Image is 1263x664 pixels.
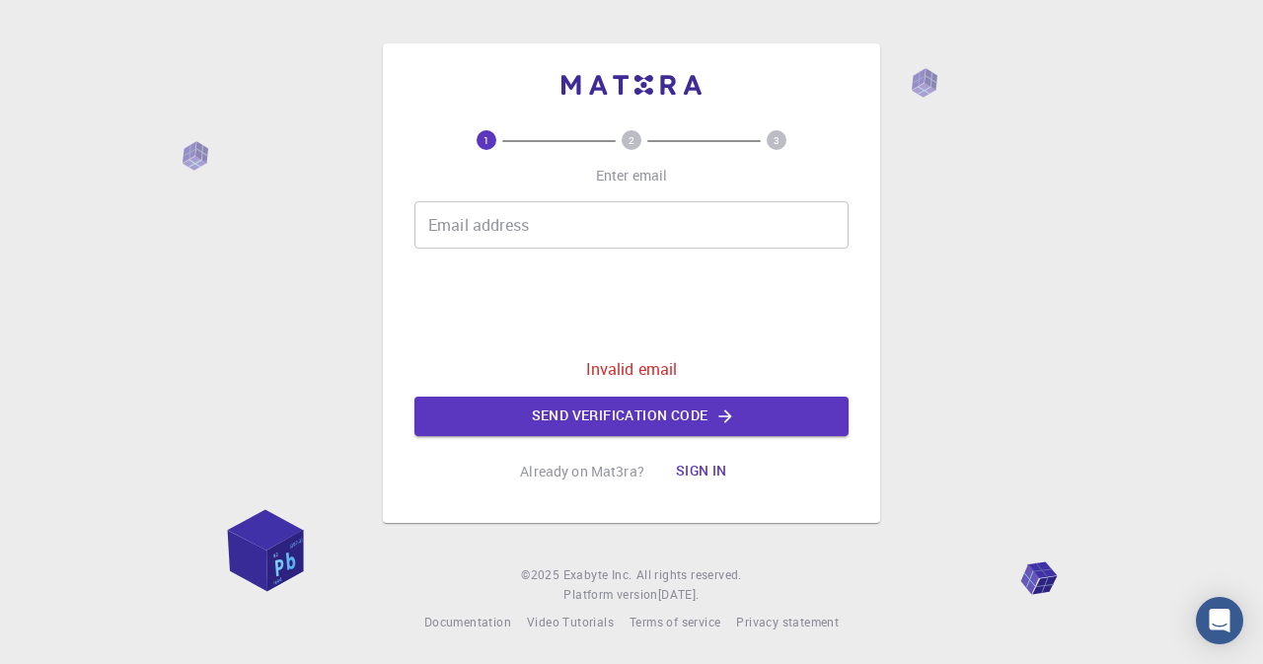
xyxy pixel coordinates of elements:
a: [DATE]. [658,585,700,605]
span: [DATE] . [658,586,700,602]
span: All rights reserved. [636,565,742,585]
span: Documentation [424,614,511,629]
text: 3 [774,133,780,147]
p: Already on Mat3ra? [520,462,644,481]
text: 1 [483,133,489,147]
span: Terms of service [630,614,720,629]
a: Exabyte Inc. [563,565,632,585]
button: Sign in [660,452,743,491]
a: Terms of service [630,613,720,632]
iframe: reCAPTCHA [482,264,781,341]
span: Exabyte Inc. [563,566,632,582]
span: © 2025 [521,565,562,585]
span: Platform version [563,585,657,605]
button: Send verification code [414,397,849,436]
a: Privacy statement [736,613,839,632]
div: Open Intercom Messenger [1196,597,1243,644]
p: Invalid email [586,357,678,381]
span: Privacy statement [736,614,839,629]
a: Documentation [424,613,511,632]
p: Enter email [596,166,668,185]
a: Video Tutorials [527,613,614,632]
text: 2 [629,133,634,147]
span: Video Tutorials [527,614,614,629]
